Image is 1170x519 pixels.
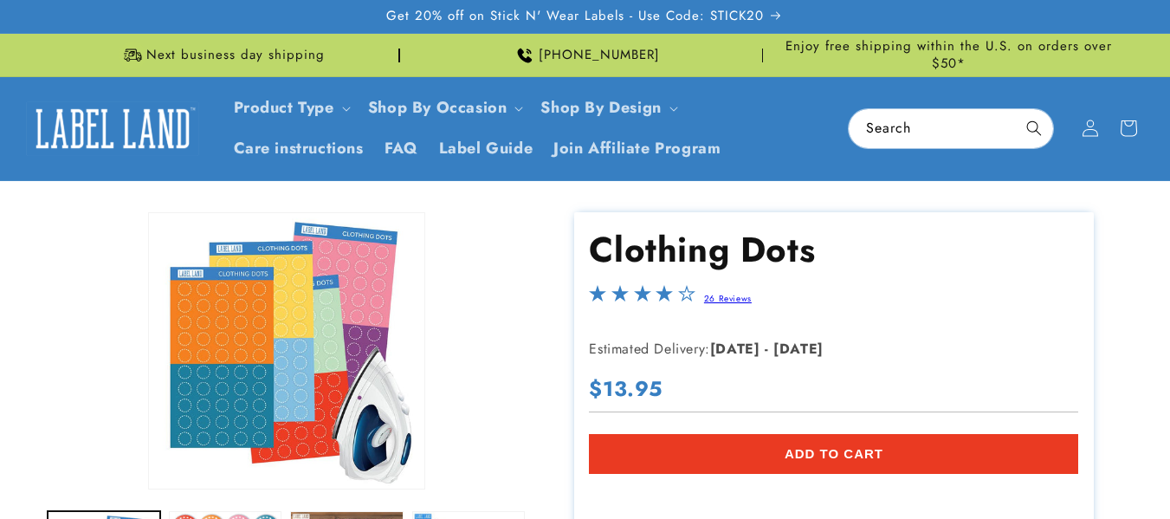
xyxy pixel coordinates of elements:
span: Care instructions [234,139,364,159]
span: Label Guide [439,139,533,159]
strong: [DATE] [710,339,760,359]
a: Label Land [20,95,206,162]
span: Next business day shipping [146,47,325,64]
summary: Shop By Design [530,88,684,128]
span: 4.0-star overall rating [589,289,695,309]
a: Care instructions [223,128,374,169]
button: Add to cart [589,434,1078,474]
span: $13.95 [589,375,663,402]
a: Product Type [234,96,334,119]
span: Get 20% off on Stick N' Wear Labels - Use Code: STICK20 [386,8,764,25]
a: 26 Reviews [704,292,752,305]
summary: Shop By Occasion [358,88,531,128]
strong: - [765,339,769,359]
div: Announcement [770,34,1127,76]
span: FAQ [385,139,418,159]
summary: Product Type [223,88,358,128]
a: Join Affiliate Program [543,128,731,169]
span: Shop By Occasion [368,98,507,118]
strong: [DATE] [773,339,824,359]
h1: Clothing Dots [589,227,1078,272]
a: Label Guide [429,128,544,169]
img: Label Land [26,101,199,155]
div: Announcement [407,34,764,76]
a: FAQ [374,128,429,169]
p: Estimated Delivery: [589,337,1022,362]
span: Join Affiliate Program [553,139,721,159]
span: [PHONE_NUMBER] [539,47,660,64]
div: Announcement [43,34,400,76]
a: Shop By Design [540,96,661,119]
span: Enjoy free shipping within the U.S. on orders over $50* [770,38,1127,72]
button: Search [1015,109,1053,147]
span: Add to cart [785,446,883,462]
